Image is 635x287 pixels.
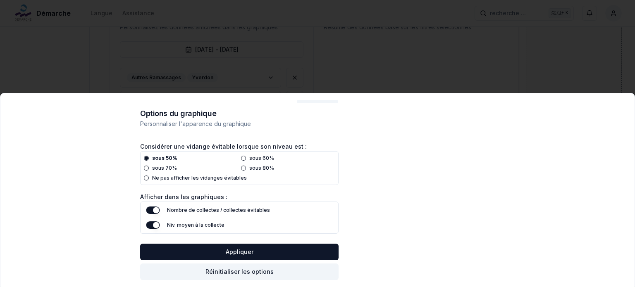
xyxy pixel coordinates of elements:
p: Personnaliser l'apparence du graphique [140,120,339,128]
h2: Options du graphique [140,110,339,117]
label: Afficher dans les graphiques : [140,193,227,200]
button: Réinitialiser les options [140,263,339,280]
label: sous 70% [152,165,177,171]
label: sous 50% [152,155,177,161]
label: sous 80% [249,165,274,171]
label: Ne pas afficher les vidanges évitables [152,175,247,181]
label: Niv. moyen à la collecte [167,222,224,228]
label: Considérer une vidange évitable lorsque son niveau est : [140,143,307,150]
label: sous 60% [249,155,274,161]
button: Appliquer [140,244,339,260]
label: Nombre de collectes / collectes évitables [167,207,270,213]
